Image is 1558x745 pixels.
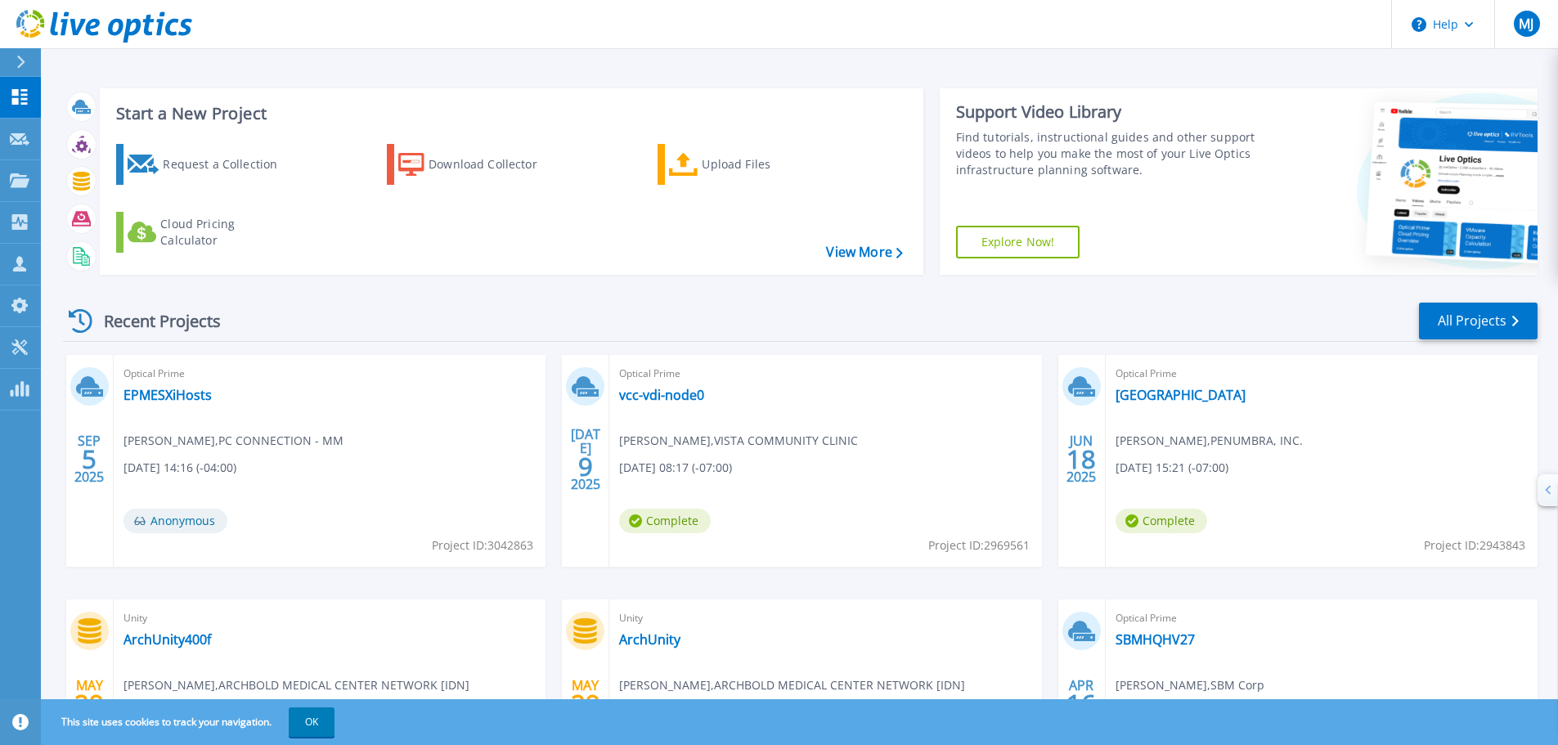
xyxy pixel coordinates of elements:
[571,697,600,711] span: 29
[123,365,536,383] span: Optical Prime
[1116,676,1264,694] span: [PERSON_NAME] , SBM Corp
[702,148,833,181] div: Upload Files
[116,212,299,253] a: Cloud Pricing Calculator
[1116,609,1528,627] span: Optical Prime
[82,452,97,466] span: 5
[1066,429,1097,489] div: JUN 2025
[116,105,902,123] h3: Start a New Project
[123,432,343,450] span: [PERSON_NAME] , PC CONNECTION - MM
[429,148,559,181] div: Download Collector
[1116,387,1246,403] a: [GEOGRAPHIC_DATA]
[619,676,965,694] span: [PERSON_NAME] , ARCHBOLD MEDICAL CENTER NETWORK [IDN]
[123,509,227,533] span: Anonymous
[387,144,569,185] a: Download Collector
[45,707,334,737] span: This site uses cookies to track your navigation.
[163,148,294,181] div: Request a Collection
[619,631,680,648] a: ArchUnity
[74,429,105,489] div: SEP 2025
[289,707,334,737] button: OK
[658,144,840,185] a: Upload Files
[74,674,105,734] div: MAY 2025
[928,536,1030,554] span: Project ID: 2969561
[1116,365,1528,383] span: Optical Prime
[570,674,601,734] div: MAY 2025
[1419,303,1538,339] a: All Projects
[619,432,858,450] span: [PERSON_NAME] , VISTA COMMUNITY CLINIC
[160,216,291,249] div: Cloud Pricing Calculator
[63,301,243,341] div: Recent Projects
[826,245,902,260] a: View More
[619,609,1031,627] span: Unity
[1116,459,1228,477] span: [DATE] 15:21 (-07:00)
[619,387,704,403] a: vcc-vdi-node0
[570,429,601,489] div: [DATE] 2025
[619,509,711,533] span: Complete
[123,631,211,648] a: ArchUnity400f
[1066,697,1096,711] span: 16
[578,460,593,473] span: 9
[956,226,1080,258] a: Explore Now!
[123,676,469,694] span: [PERSON_NAME] , ARCHBOLD MEDICAL CENTER NETWORK [IDN]
[123,387,212,403] a: EPMESXiHosts
[956,129,1261,178] div: Find tutorials, instructional guides and other support videos to help you make the most of your L...
[1519,17,1533,30] span: MJ
[1116,509,1207,533] span: Complete
[619,459,732,477] span: [DATE] 08:17 (-07:00)
[956,101,1261,123] div: Support Video Library
[123,459,236,477] span: [DATE] 14:16 (-04:00)
[1424,536,1525,554] span: Project ID: 2943843
[1116,432,1303,450] span: [PERSON_NAME] , PENUMBRA, INC.
[123,609,536,627] span: Unity
[1116,631,1195,648] a: SBMHQHV27
[619,365,1031,383] span: Optical Prime
[432,536,533,554] span: Project ID: 3042863
[1066,452,1096,466] span: 18
[74,697,104,711] span: 29
[1066,674,1097,734] div: APR 2025
[116,144,299,185] a: Request a Collection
